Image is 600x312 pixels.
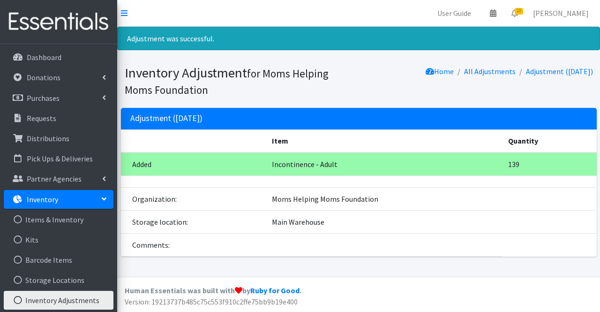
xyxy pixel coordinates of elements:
td: Storage location: [121,211,267,234]
a: All Adjustments [464,67,516,76]
p: Requests [27,114,56,123]
th: Quantity [502,129,597,152]
a: Adjustment ([DATE]) [526,67,593,76]
td: Moms Helping Moms Foundation [266,188,502,211]
a: Dashboard [4,48,113,67]
a: Storage Locations [4,271,113,289]
td: Main Warehouse [266,211,502,234]
a: Inventory [4,190,113,209]
th: Item [266,129,502,152]
td: 139 [502,152,597,176]
a: Items & Inventory [4,210,113,229]
a: Donations [4,68,113,87]
p: Partner Agencies [27,174,82,183]
img: HumanEssentials [4,6,113,38]
a: Requests [4,109,113,128]
a: 10 [504,4,525,23]
a: Pick Ups & Deliveries [4,149,113,168]
a: Inventory Adjustments [4,291,113,310]
a: Partner Agencies [4,169,113,188]
p: Inventory [27,195,58,204]
h2: Adjustment ([DATE]) [130,114,202,123]
td: Added [121,152,267,176]
p: Donations [27,73,60,82]
small: for Moms Helping Moms Foundation [125,67,329,97]
a: User Guide [430,4,479,23]
a: Ruby for Good [250,286,300,295]
a: Purchases [4,89,113,107]
a: Kits [4,230,113,249]
a: [PERSON_NAME] [525,4,596,23]
td: Comments: [121,234,267,257]
p: Purchases [27,93,60,103]
a: Distributions [4,129,113,148]
a: Barcode Items [4,251,113,269]
span: 10 [515,8,523,15]
strong: Human Essentials was built with by . [125,286,301,295]
p: Distributions [27,134,69,143]
td: Incontinence - Adult [266,152,502,176]
p: Dashboard [27,53,61,62]
td: Organization: [121,188,267,211]
div: Adjustment was successful. [117,27,600,50]
a: Home [426,67,454,76]
p: Pick Ups & Deliveries [27,154,93,163]
h1: Inventory Adjustment [125,65,355,97]
span: Version: 19213737b485c75c553f910c2ffe75bb9b19e400 [125,297,298,306]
